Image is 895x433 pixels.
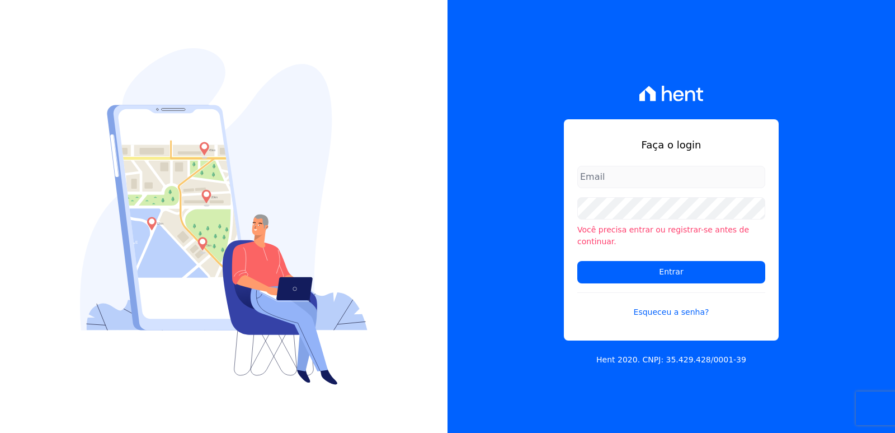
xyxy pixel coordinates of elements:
[577,137,765,152] h1: Faça o login
[596,354,746,366] p: Hent 2020. CNPJ: 35.429.428/0001-39
[577,261,765,283] input: Entrar
[80,48,368,385] img: Login
[577,166,765,188] input: Email
[577,224,765,248] li: Você precisa entrar ou registrar-se antes de continuar.
[577,292,765,318] a: Esqueceu a senha?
